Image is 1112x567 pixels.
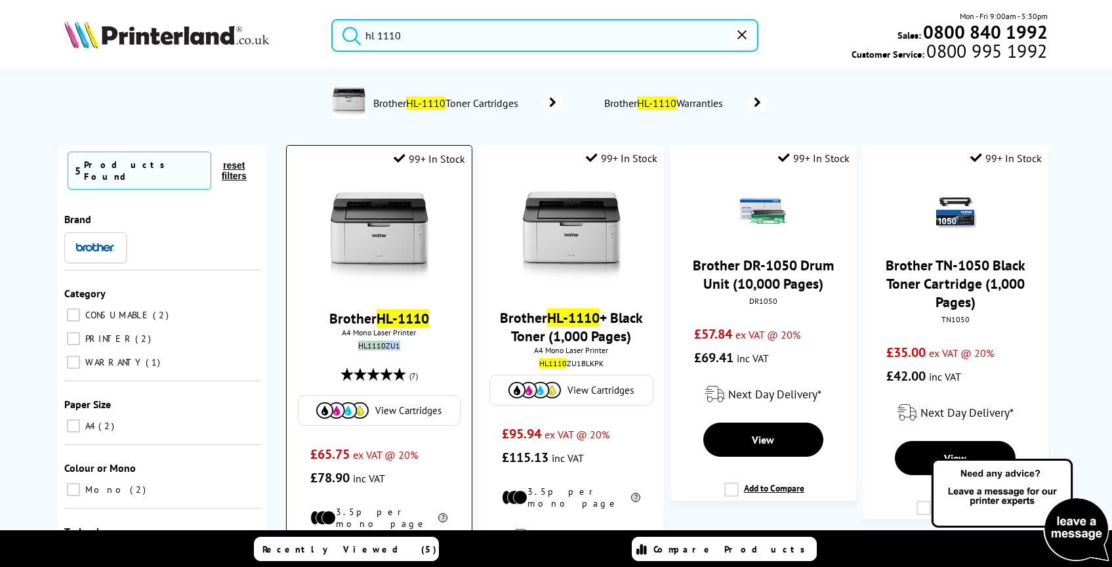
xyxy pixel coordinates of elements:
a: View Cartridges [497,382,646,398]
div: 99+ In Stock [970,152,1042,165]
b: 0800 840 1992 [923,20,1048,44]
span: Technology [64,525,117,538]
span: £57.84 [694,325,732,343]
input: CONSUMABLE 2 [67,308,80,322]
div: modal_delivery [677,376,850,413]
a: 0800 840 1992 [921,26,1048,38]
span: inc VAT [353,472,385,485]
span: Brother Toner Cartridges [372,96,524,110]
div: ZU1BLKPK [488,358,654,368]
div: 99+ In Stock [586,152,657,165]
img: Cartridges [508,382,561,398]
mark: HL1110 [539,358,567,368]
span: Paper Size [64,398,111,411]
img: Brother-HL-1110-Front-Small.jpg [522,188,621,286]
a: Brother DR-1050 Drum Unit (10,000 Pages) [693,256,834,293]
span: Next Day Delivery* [920,405,1014,420]
a: BrotherHL-1110 [329,309,429,327]
span: Recently Viewed (5) [262,543,437,555]
div: Products Found [84,159,204,182]
div: ZU1 [297,341,461,350]
span: £78.90 [310,469,350,486]
a: View [895,441,1016,475]
span: A4 Mono Laser Printer [485,345,657,355]
span: £35.00 [886,344,926,361]
img: Cartridges [316,402,369,419]
input: PRINTER 2 [67,332,80,345]
span: inc VAT [552,451,584,465]
a: BrotherHL-1110Toner Cartridges [372,85,563,121]
span: View Cartridges [567,384,634,396]
span: Mono [82,484,129,495]
input: Mono 2 [67,483,80,496]
span: 5 [75,164,81,177]
span: ex VAT @ 20% [735,328,800,341]
span: Next Day Delivery* [728,387,821,402]
button: reset filters [211,159,257,182]
div: DR1050 [680,296,846,306]
span: £95.94 [502,425,541,442]
div: 99+ In Stock [394,152,465,165]
span: ex VAT @ 20% [929,346,994,360]
mark: HL1110 [358,341,386,350]
span: £69.41 [694,349,733,366]
span: Brand [64,213,91,226]
span: View [944,451,966,465]
span: Mon - Fri 9:00am - 5:30pm [960,10,1048,22]
img: Brother [75,243,115,252]
span: 2 [153,309,172,321]
mark: HL-1110 [637,96,676,110]
li: 3.5p per mono page [502,486,640,509]
span: 2 [135,333,154,345]
mark: HL-1110 [377,309,429,327]
div: modal_delivery [485,519,657,556]
span: 2 [130,484,149,495]
img: Brother-HL-1110-Front-Small.jpg [330,188,428,287]
label: Add to Compare [916,501,997,526]
span: Colour or Mono [64,461,136,474]
span: £42.00 [886,367,926,385]
div: 99+ In Stock [778,152,850,165]
div: TN1050 [873,314,1039,324]
img: Brother-DR-1050-DrumUnit-Small.gif [740,188,786,234]
span: Compare Products [653,543,812,555]
span: Brother Warranties [602,96,728,110]
label: Add to Compare [724,482,804,507]
span: A4 [82,420,97,432]
a: Compare Products [632,537,817,561]
li: 3.5p per mono page [310,506,447,530]
span: Customer Service: [852,45,1047,60]
span: Sales: [897,29,921,41]
mark: HL-1110 [406,96,445,110]
div: modal_delivery [869,394,1042,431]
span: £65.75 [310,446,350,463]
span: Category [64,287,106,300]
img: Printerland Logo [64,20,269,49]
a: View Cartridges [305,402,453,419]
span: £115.13 [502,449,548,466]
span: 0800 995 1992 [924,45,1047,57]
span: View Cartridges [375,404,442,417]
a: Recently Viewed (5) [254,537,439,561]
input: Sea [331,19,758,52]
a: BrotherHL-1110+ Black Toner (1,000 Pages) [500,308,643,345]
span: CONSUMABLE [82,309,152,321]
span: View [752,433,774,446]
span: PRINTER [82,333,134,345]
span: ex VAT @ 20% [545,428,609,441]
img: HL1110ZU1-conspage.jpg [333,85,365,118]
span: 2 [98,420,117,432]
input: A4 2 [67,419,80,432]
span: inc VAT [737,352,769,365]
span: A4 Mono Laser Printer [293,327,464,337]
span: WARRANTY [82,356,144,368]
span: (7) [409,364,418,388]
img: Brother-TN-1050-Toner-Packaging-New-Small.png [932,188,978,234]
img: Open Live Chat window [928,457,1112,564]
span: ex VAT @ 20% [353,448,418,461]
a: Printerland Logo [64,20,315,51]
mark: HL-1110 [547,308,600,327]
span: 1 [146,356,163,368]
span: inc VAT [929,370,961,383]
a: Brother TN-1050 Black Toner Cartridge (1,000 Pages) [886,256,1025,311]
